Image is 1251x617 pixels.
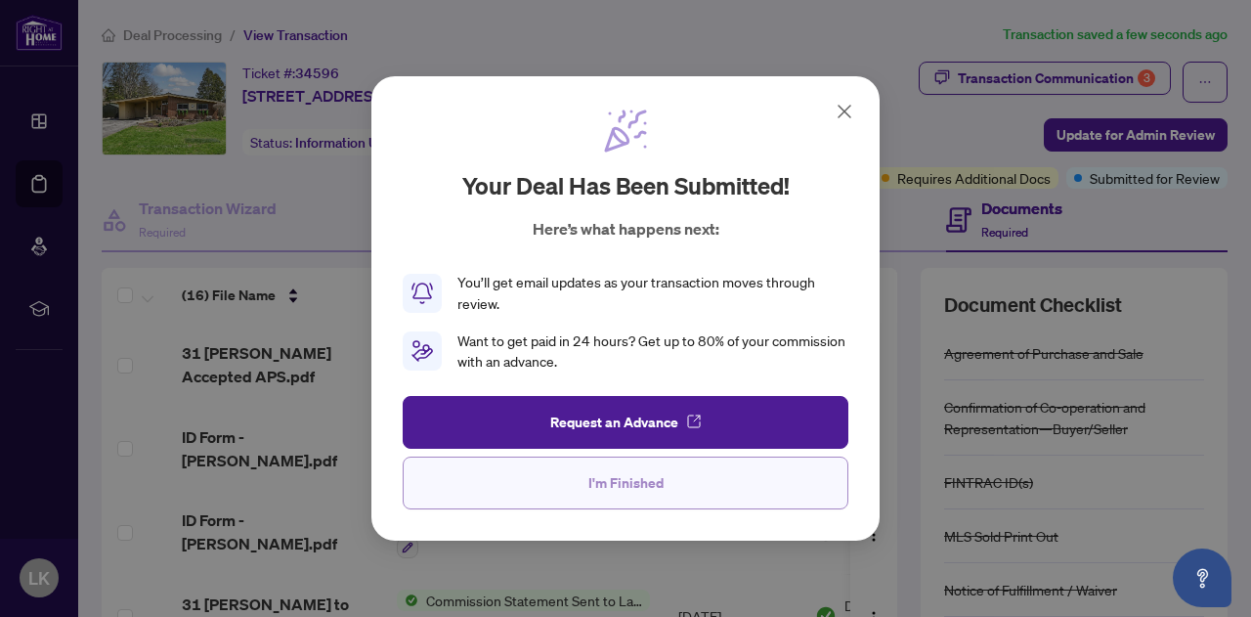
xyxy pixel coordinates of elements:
[403,457,848,509] button: I'm Finished
[462,170,790,201] h2: Your deal has been submitted!
[1173,549,1231,607] button: Open asap
[457,272,848,315] div: You’ll get email updates as your transaction moves through review.
[403,396,848,449] button: Request an Advance
[457,331,848,374] div: Want to get paid in 24 hours? Get up to 80% of your commission with an advance.
[550,407,678,438] span: Request an Advance
[533,217,719,241] p: Here’s what happens next:
[588,467,664,499] span: I'm Finished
